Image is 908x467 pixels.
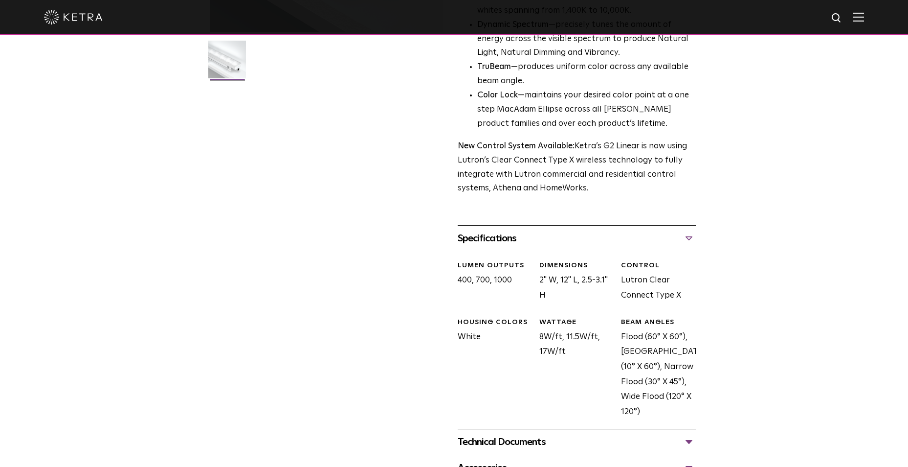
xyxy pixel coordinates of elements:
div: Technical Documents [458,434,696,450]
div: LUMEN OUTPUTS [458,261,532,271]
div: Flood (60° X 60°), [GEOGRAPHIC_DATA] (10° X 60°), Narrow Flood (30° X 45°), Wide Flood (120° X 120°) [614,318,695,420]
img: ketra-logo-2019-white [44,10,103,24]
img: Hamburger%20Nav.svg [853,12,864,22]
div: CONTROL [621,261,695,271]
div: DIMENSIONS [539,261,614,271]
div: Lutron Clear Connect Type X [614,261,695,303]
img: search icon [831,12,843,24]
strong: TruBeam [477,63,511,71]
div: Specifications [458,231,696,246]
img: G2-Linear-2021-Web-Square [208,41,246,86]
div: HOUSING COLORS [458,318,532,327]
li: —produces uniform color across any available beam angle. [477,60,696,89]
li: —precisely tunes the amount of energy across the visible spectrum to produce Natural Light, Natur... [477,18,696,61]
div: BEAM ANGLES [621,318,695,327]
div: White [450,318,532,420]
strong: New Control System Available: [458,142,575,150]
div: 8W/ft, 11.5W/ft, 17W/ft [532,318,614,420]
li: —maintains your desired color point at a one step MacAdam Ellipse across all [PERSON_NAME] produc... [477,89,696,131]
strong: Color Lock [477,91,518,99]
p: Ketra’s G2 Linear is now using Lutron’s Clear Connect Type X wireless technology to fully integra... [458,140,696,196]
div: 400, 700, 1000 [450,261,532,303]
div: WATTAGE [539,318,614,327]
div: 2" W, 12" L, 2.5-3.1" H [532,261,614,303]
